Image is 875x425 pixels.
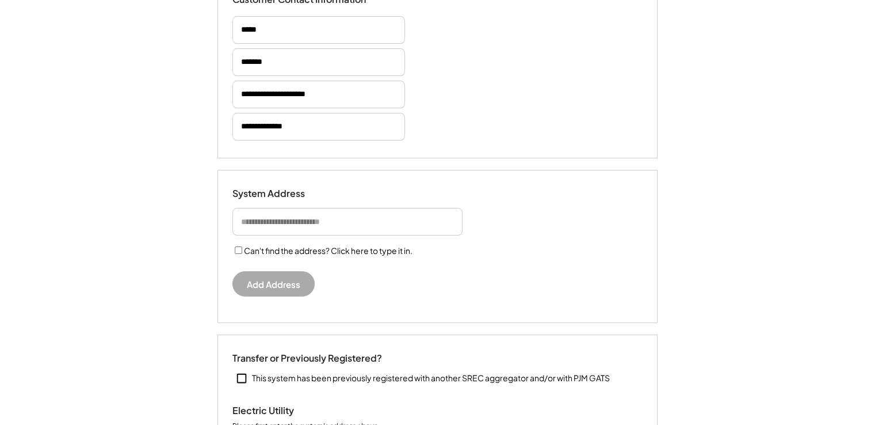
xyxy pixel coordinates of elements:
label: Can't find the address? Click here to type it in. [244,245,412,256]
button: Add Address [232,271,315,297]
div: Electric Utility [232,405,347,417]
div: System Address [232,188,347,200]
div: This system has been previously registered with another SREC aggregator and/or with PJM GATS [252,373,610,384]
div: Transfer or Previously Registered? [232,352,382,365]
